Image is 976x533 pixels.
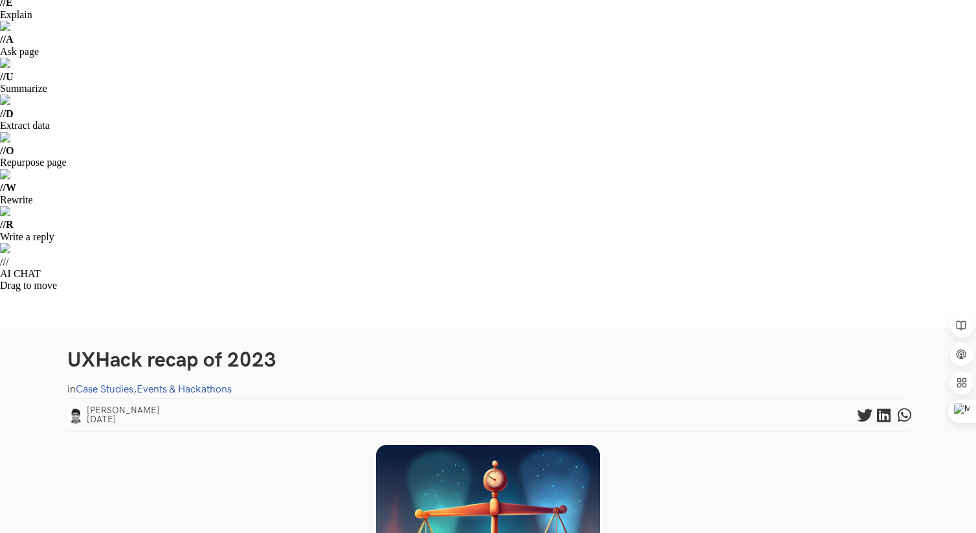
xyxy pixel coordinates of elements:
[87,406,160,424] span: [PERSON_NAME] [DATE]
[67,385,909,395] div: in ,
[67,350,909,371] h1: UXHack recap of 2023
[137,383,232,396] a: Events & Hackathons
[67,407,83,424] img: Nishith Gupta pic
[76,383,133,396] a: Case Studies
